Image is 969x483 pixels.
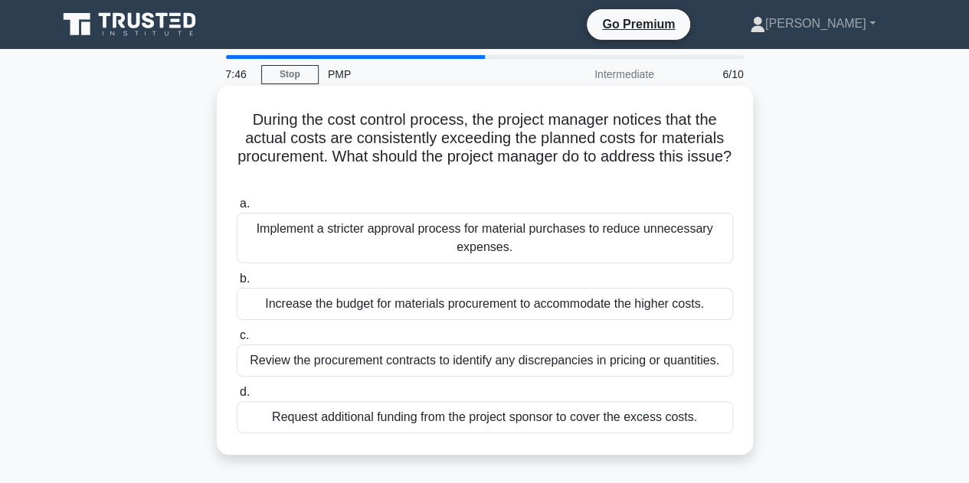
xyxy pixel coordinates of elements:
a: [PERSON_NAME] [713,8,912,39]
span: d. [240,385,250,398]
span: b. [240,272,250,285]
div: 6/10 [663,59,753,90]
span: c. [240,328,249,341]
a: Go Premium [593,15,684,34]
div: Review the procurement contracts to identify any discrepancies in pricing or quantities. [237,344,733,377]
div: 7:46 [217,59,261,90]
div: Request additional funding from the project sponsor to cover the excess costs. [237,401,733,433]
div: Intermediate [529,59,663,90]
div: Increase the budget for materials procurement to accommodate the higher costs. [237,288,733,320]
h5: During the cost control process, the project manager notices that the actual costs are consistent... [235,110,735,185]
div: Implement a stricter approval process for material purchases to reduce unnecessary expenses. [237,213,733,263]
a: Stop [261,65,319,84]
span: a. [240,197,250,210]
div: PMP [319,59,529,90]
